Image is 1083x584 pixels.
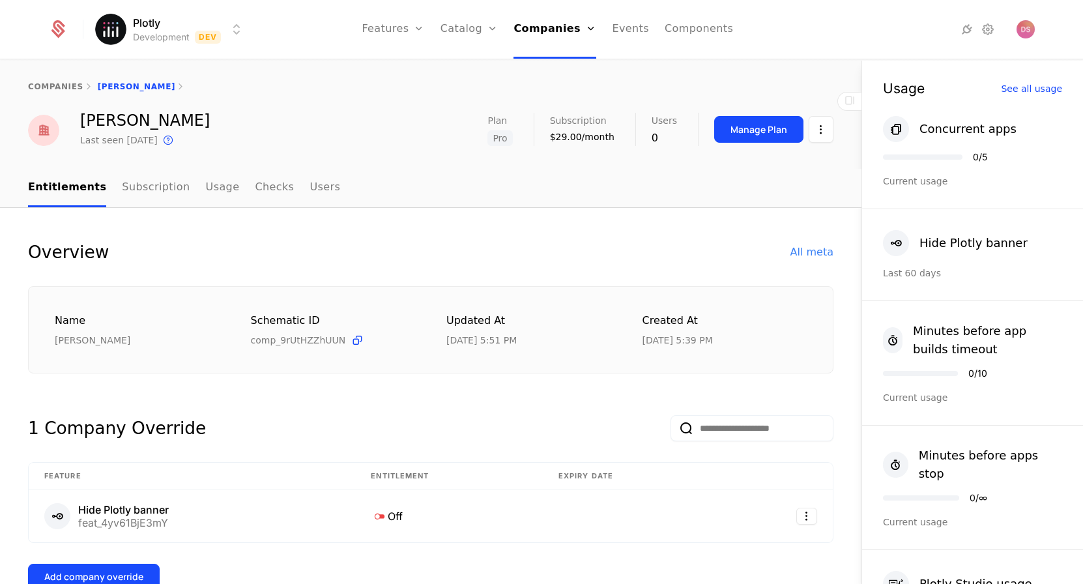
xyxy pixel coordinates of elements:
[550,116,607,125] span: Subscription
[883,322,1062,358] button: Minutes before app builds timeout
[883,446,1062,483] button: Minutes before apps stop
[970,493,987,503] div: 0 / ∞
[973,153,987,162] div: 0 / 5
[730,123,787,136] div: Manage Plan
[95,14,126,45] img: Plotly
[919,120,1017,138] div: Concurrent apps
[883,230,1028,256] button: Hide Plotly banner
[371,508,527,525] div: Off
[195,31,222,44] span: Dev
[55,334,220,347] div: [PERSON_NAME]
[28,169,106,207] a: Entitlements
[796,508,817,525] button: Select action
[919,234,1028,252] div: Hide Plotly banner
[487,116,507,125] span: Plan
[883,116,1017,142] button: Concurrent apps
[652,130,677,146] div: 0
[55,313,220,329] div: Name
[790,244,833,260] div: All meta
[883,81,925,95] div: Usage
[643,313,807,329] div: Created at
[883,391,1062,404] div: Current usage
[1017,20,1035,38] img: Daniel Anton Suchy
[29,463,355,490] th: Feature
[980,22,996,37] a: Settings
[28,239,109,265] div: Overview
[80,113,210,128] div: [PERSON_NAME]
[652,116,677,125] span: Users
[28,82,83,91] a: companies
[543,463,723,490] th: Expiry date
[446,313,611,329] div: Updated at
[1017,20,1035,38] button: Open user button
[643,334,713,347] div: 8/29/25, 5:39 PM
[487,130,512,146] span: Pro
[913,322,1062,358] div: Minutes before app builds timeout
[78,518,169,528] div: feat_4yv61BjE3mY
[255,169,294,207] a: Checks
[44,570,143,583] div: Add company override
[80,134,158,147] div: Last seen [DATE]
[883,516,1062,529] div: Current usage
[122,169,190,207] a: Subscription
[133,31,190,44] div: Development
[355,463,543,490] th: Entitlement
[310,169,340,207] a: Users
[550,130,614,143] div: $29.00/month
[809,116,833,143] button: Select action
[28,169,340,207] ul: Choose Sub Page
[251,313,416,328] div: Schematic ID
[968,369,987,378] div: 0 / 10
[99,15,245,44] button: Select environment
[883,267,1062,280] div: Last 60 days
[959,22,975,37] a: Integrations
[206,169,240,207] a: Usage
[1001,84,1062,93] div: See all usage
[28,415,206,441] div: 1 Company Override
[714,116,803,143] button: Manage Plan
[919,446,1062,483] div: Minutes before apps stop
[883,175,1062,188] div: Current usage
[28,169,833,207] nav: Main
[251,334,346,347] span: comp_9rUtHZZhUUN
[133,15,160,31] span: Plotly
[446,334,517,347] div: 9/2/25, 5:51 PM
[28,115,59,146] img: Sam Hinshaw
[78,504,169,515] div: Hide Plotly banner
